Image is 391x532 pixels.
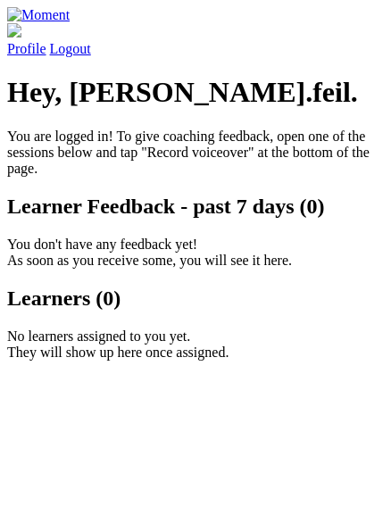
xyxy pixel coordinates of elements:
[7,328,384,361] p: No learners assigned to you yet. They will show up here once assigned.
[7,7,70,23] img: Moment
[7,237,384,269] p: You don't have any feedback yet! As soon as you receive some, you will see it here.
[7,23,21,37] img: default_avatar-b4e2223d03051bc43aaaccfb402a43260a3f17acc7fafc1603fdf008d6cba3c9.png
[50,41,91,56] a: Logout
[7,287,384,311] h2: Learners (0)
[7,76,384,109] h1: Hey, [PERSON_NAME].feil.
[7,195,384,219] h2: Learner Feedback - past 7 days (0)
[7,129,384,177] p: You are logged in! To give coaching feedback, open one of the sessions below and tap "Record voic...
[7,23,384,56] a: Profile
